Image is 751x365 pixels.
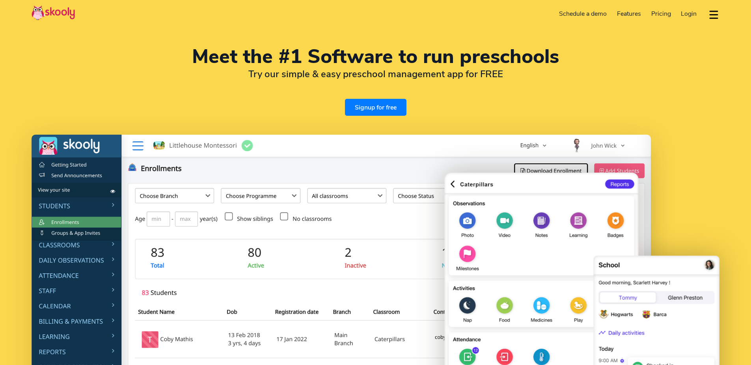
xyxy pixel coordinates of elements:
a: Schedule a demo [554,7,612,20]
h1: Meet the #1 Software to run preschools [32,47,719,66]
a: Signup for free [345,99,406,116]
span: Pricing [651,9,671,18]
img: Skooly [32,5,75,20]
span: Login [681,9,697,18]
h2: Try our simple & easy preschool management app for FREE [32,68,719,80]
button: dropdown menu [708,6,719,24]
a: Features [612,7,646,20]
a: Login [676,7,702,20]
a: Pricing [646,7,676,20]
